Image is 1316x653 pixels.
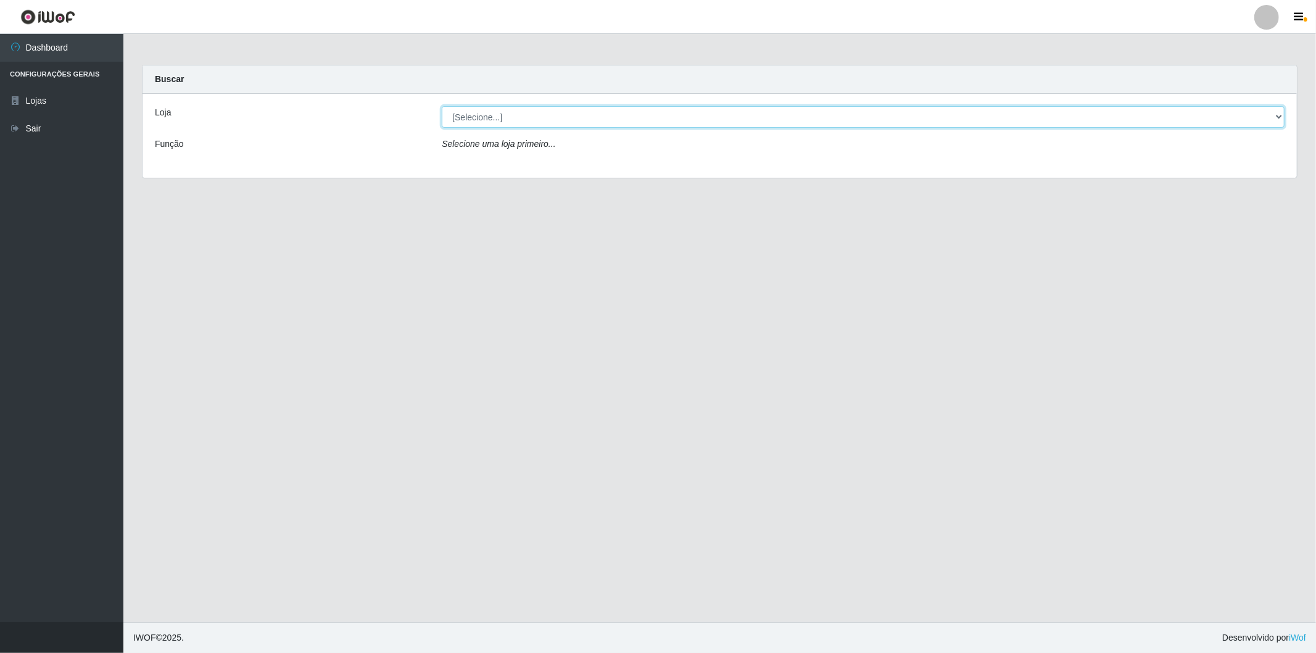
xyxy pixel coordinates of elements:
[442,139,555,149] i: Selecione uma loja primeiro...
[133,633,156,643] span: IWOF
[155,106,171,119] label: Loja
[20,9,75,25] img: CoreUI Logo
[1222,631,1306,644] span: Desenvolvido por
[1289,633,1306,643] a: iWof
[155,138,184,151] label: Função
[133,631,184,644] span: © 2025 .
[155,74,184,84] strong: Buscar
